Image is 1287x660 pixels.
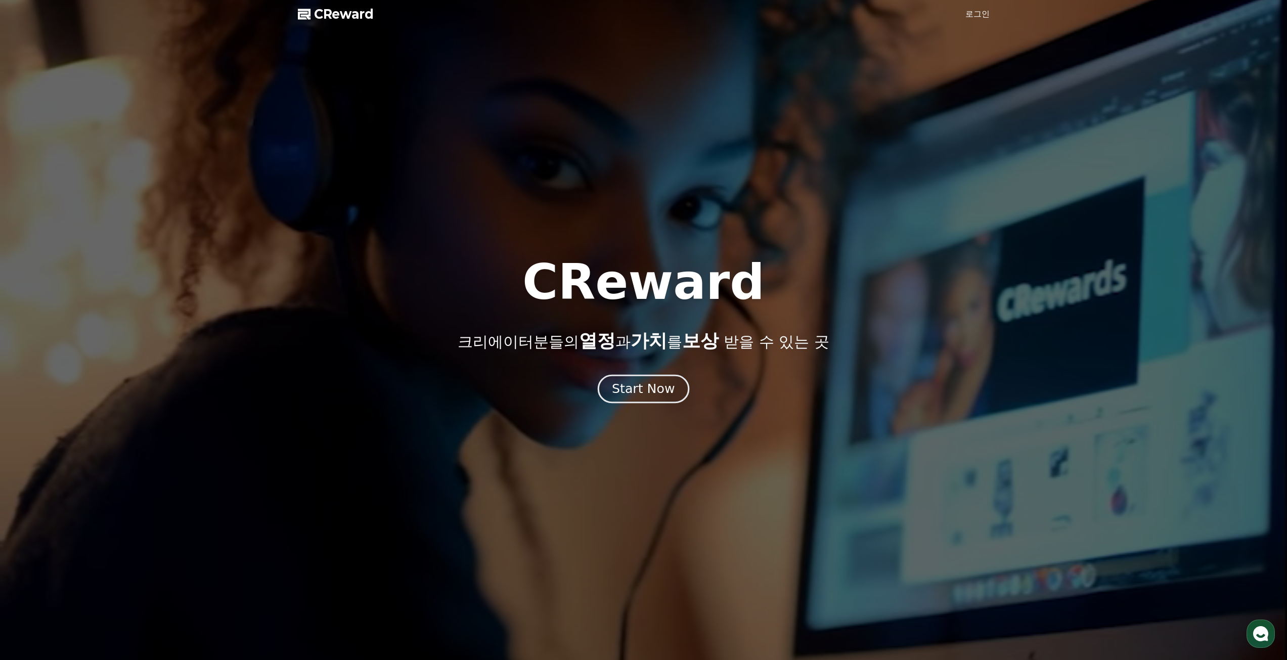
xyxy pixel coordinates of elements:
[458,331,829,351] p: 크리에이터분들의 과 를 받을 수 있는 곳
[631,330,667,351] span: 가치
[682,330,719,351] span: 보상
[156,336,168,344] span: 설정
[522,258,765,306] h1: CReward
[965,8,990,20] a: 로그인
[32,336,38,344] span: 홈
[298,6,374,22] a: CReward
[130,321,194,346] a: 설정
[314,6,374,22] span: CReward
[67,321,130,346] a: 대화
[598,374,689,403] button: Start Now
[579,330,615,351] span: 열정
[612,380,675,398] div: Start Now
[93,336,105,344] span: 대화
[3,321,67,346] a: 홈
[600,385,687,395] a: Start Now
